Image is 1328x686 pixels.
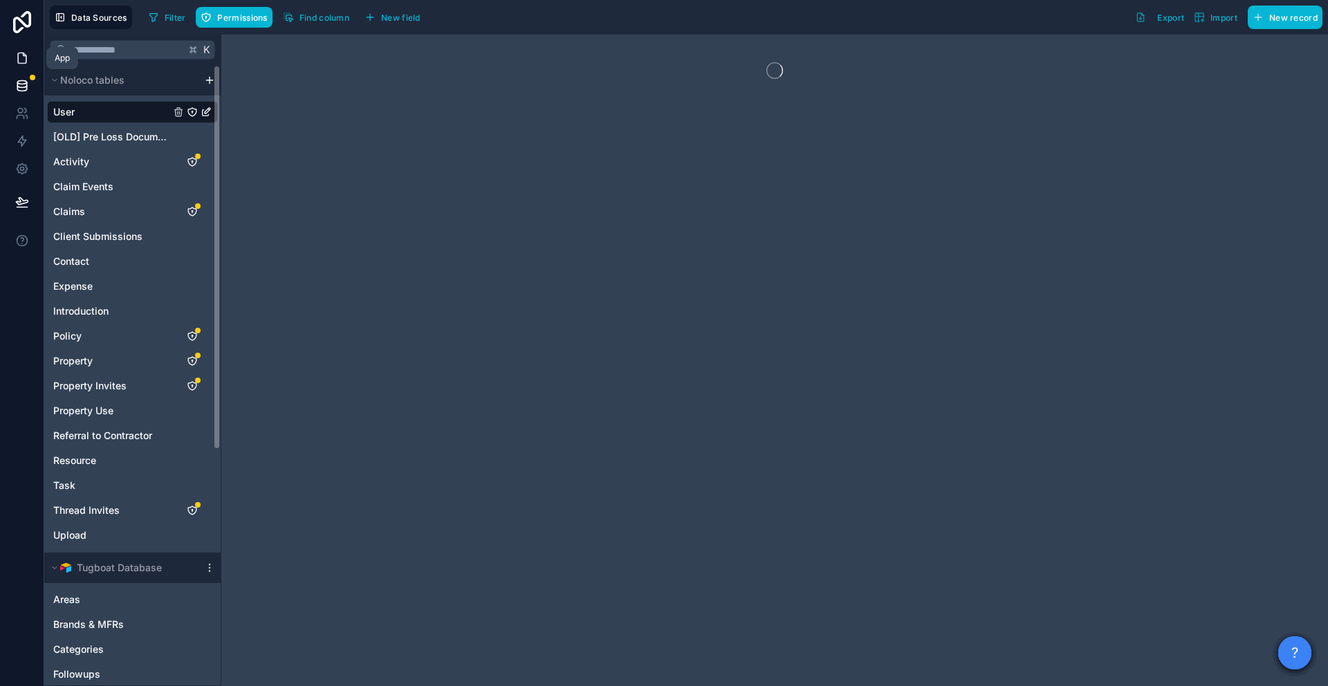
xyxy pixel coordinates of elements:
[55,53,70,64] div: App
[71,12,127,23] span: Data Sources
[1189,6,1242,29] button: Import
[1242,6,1322,29] a: New record
[1248,6,1322,29] button: New record
[1278,636,1311,669] button: ?
[299,12,349,23] span: Find column
[196,7,272,28] button: Permissions
[217,12,267,23] span: Permissions
[1269,12,1318,23] span: New record
[50,6,132,29] button: Data Sources
[1210,12,1237,23] span: Import
[196,7,277,28] a: Permissions
[1157,12,1184,23] span: Export
[381,12,421,23] span: New field
[1130,6,1189,29] button: Export
[165,12,186,23] span: Filter
[202,45,212,55] span: K
[278,7,354,28] button: Find column
[360,7,425,28] button: New field
[143,7,191,28] button: Filter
